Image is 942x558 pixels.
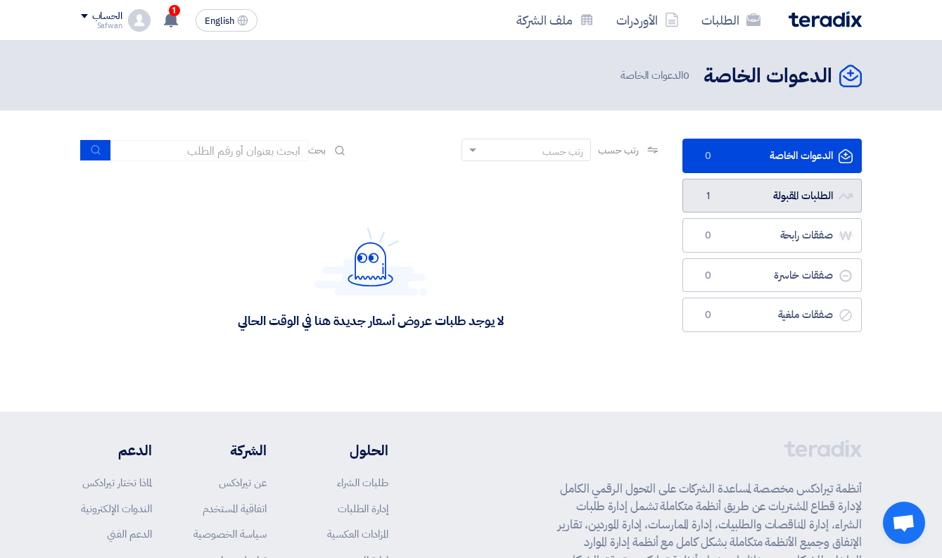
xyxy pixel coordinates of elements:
[598,143,638,158] span: رتب حسب
[238,312,503,329] div: لا يوجد طلبات عروض أسعار جديدة هنا في الوقت الحالي
[700,189,717,203] span: 1
[682,139,862,173] a: الدعوات الخاصة0
[700,308,717,322] span: 0
[111,140,308,161] input: ابحث بعنوان أو رقم الطلب
[193,526,267,542] a: سياسة الخصوصية
[128,9,151,32] img: profile_test.png
[193,440,267,461] li: الشركة
[169,5,180,16] span: 1
[92,11,122,23] div: الحساب
[309,440,388,461] li: الحلول
[107,526,152,542] a: الدعم الفني
[700,149,717,163] span: 0
[883,502,925,544] div: Open chat
[620,68,692,84] span: الدعوات الخاصة
[605,4,690,37] a: الأوردرات
[690,4,772,37] a: الطلبات
[82,475,152,490] a: لماذا تختار تيرادكس
[700,229,717,243] span: 0
[308,143,326,158] span: بحث
[704,63,832,90] h2: الدعوات الخاصة
[203,501,267,516] a: اتفاقية المستخدم
[81,501,152,516] a: الندوات الإلكترونية
[682,298,862,332] a: صفقات ملغية0
[314,227,427,296] img: Hello
[219,475,267,490] a: عن تيرادكس
[338,501,388,516] a: إدارة الطلبات
[700,269,717,283] span: 0
[682,218,862,253] a: صفقات رابحة0
[337,475,388,490] a: طلبات الشراء
[505,4,605,37] a: ملف الشركة
[542,144,583,159] div: رتب حسب
[81,22,122,30] div: Safwan
[205,16,234,26] span: English
[682,179,862,213] a: الطلبات المقبولة1
[196,9,257,32] button: English
[789,11,862,27] img: Teradix logo
[683,68,689,83] span: 0
[81,440,152,461] li: الدعم
[682,258,862,293] a: صفقات خاسرة0
[327,526,388,542] a: المزادات العكسية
